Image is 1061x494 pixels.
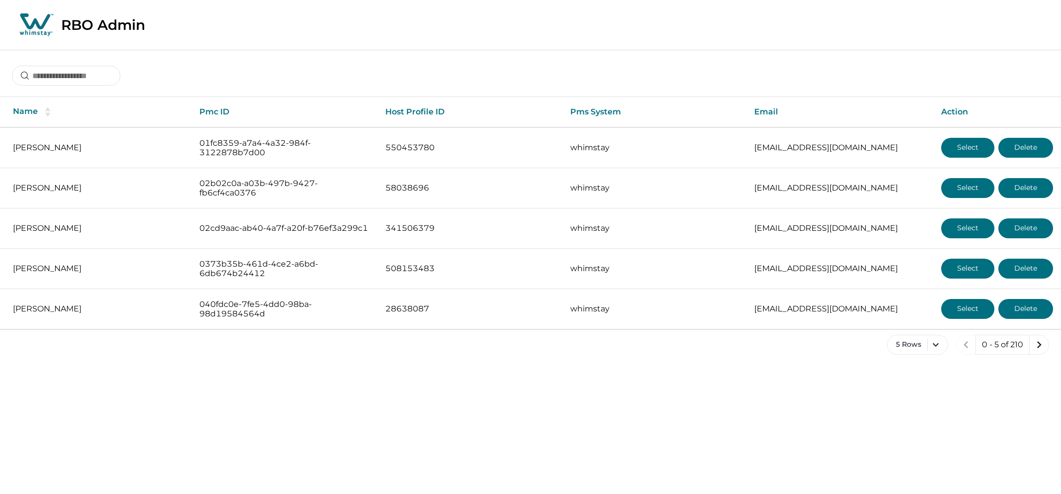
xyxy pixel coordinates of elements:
[975,335,1030,355] button: 0 - 5 of 210
[982,340,1023,350] p: 0 - 5 of 210
[199,179,369,198] p: 02b02c0a-a03b-497b-9427-fb6cf4ca0376
[746,97,933,127] th: Email
[199,299,369,319] p: 040fdc0e-7fe5-4dd0-98ba-98d19584564d
[754,183,925,193] p: [EMAIL_ADDRESS][DOMAIN_NAME]
[570,183,738,193] p: whimstay
[385,183,554,193] p: 58038696
[754,143,925,153] p: [EMAIL_ADDRESS][DOMAIN_NAME]
[1029,335,1049,355] button: next page
[38,107,58,117] button: sorting
[941,138,994,158] button: Select
[941,259,994,279] button: Select
[191,97,377,127] th: Pmc ID
[385,143,554,153] p: 550453780
[562,97,746,127] th: Pms System
[754,264,925,274] p: [EMAIL_ADDRESS][DOMAIN_NAME]
[998,259,1053,279] button: Delete
[377,97,562,127] th: Host Profile ID
[998,299,1053,319] button: Delete
[887,335,948,355] button: 5 Rows
[998,218,1053,238] button: Delete
[385,304,554,314] p: 28638087
[941,299,994,319] button: Select
[754,223,925,233] p: [EMAIL_ADDRESS][DOMAIN_NAME]
[13,223,183,233] p: [PERSON_NAME]
[754,304,925,314] p: [EMAIL_ADDRESS][DOMAIN_NAME]
[956,335,976,355] button: previous page
[13,264,183,274] p: [PERSON_NAME]
[385,264,554,274] p: 508153483
[998,178,1053,198] button: Delete
[199,138,369,158] p: 01fc8359-a7a4-4a32-984f-3122878b7d00
[570,264,738,274] p: whimstay
[385,223,554,233] p: 341506379
[998,138,1053,158] button: Delete
[13,143,183,153] p: [PERSON_NAME]
[199,259,369,279] p: 0373b35b-461d-4ce2-a6bd-6db674b24412
[570,304,738,314] p: whimstay
[570,143,738,153] p: whimstay
[941,218,994,238] button: Select
[13,304,183,314] p: [PERSON_NAME]
[13,183,183,193] p: [PERSON_NAME]
[199,223,369,233] p: 02cd9aac-ab40-4a7f-a20f-b76ef3a299c1
[61,16,145,33] p: RBO Admin
[941,178,994,198] button: Select
[933,97,1061,127] th: Action
[570,223,738,233] p: whimstay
